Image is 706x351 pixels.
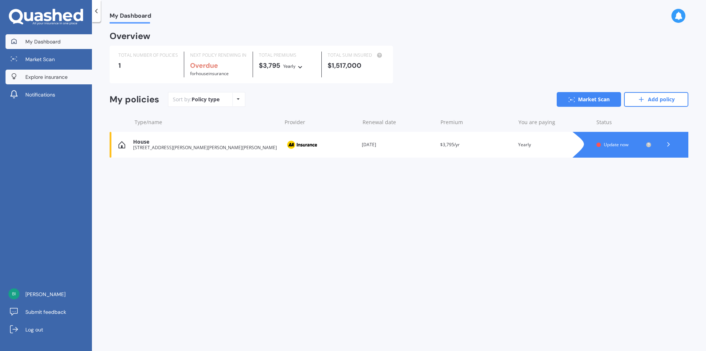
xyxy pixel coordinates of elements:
[110,32,150,40] div: Overview
[190,61,218,70] b: Overdue
[259,52,315,59] div: TOTAL PREMIUMS
[110,12,151,22] span: My Dashboard
[133,145,278,150] div: [STREET_ADDRESS][PERSON_NAME][PERSON_NAME][PERSON_NAME]
[363,119,435,126] div: Renewal date
[285,119,357,126] div: Provider
[6,70,92,84] a: Explore insurance
[6,322,92,337] a: Log out
[25,308,66,316] span: Submit feedback
[192,96,220,103] div: Policy type
[259,62,315,70] div: $3,795
[25,291,65,298] span: [PERSON_NAME]
[518,119,591,126] div: You are paying
[596,119,652,126] div: Status
[133,139,278,145] div: House
[624,92,688,107] a: Add policy
[6,34,92,49] a: My Dashboard
[283,63,296,70] div: Yearly
[173,96,220,103] div: Sort by:
[25,91,55,98] span: Notifications
[190,52,247,59] div: NEXT POLICY RENEWING IN
[441,119,513,126] div: Premium
[440,141,460,148] span: $3,795/yr
[328,52,384,59] div: TOTAL SUM INSURED
[6,287,92,302] a: [PERSON_NAME]
[118,52,178,59] div: TOTAL NUMBER OF POLICIES
[6,305,92,319] a: Submit feedback
[110,94,159,105] div: My policies
[362,141,434,148] div: [DATE]
[284,138,320,152] img: AA
[135,119,279,126] div: Type/name
[190,70,229,77] span: for House insurance
[25,56,55,63] span: Market Scan
[118,62,178,69] div: 1
[6,52,92,67] a: Market Scan
[6,87,92,102] a: Notifications
[118,141,125,148] img: House
[25,326,43,333] span: Log out
[25,38,61,45] span: My Dashboard
[604,141,628,148] span: Update now
[557,92,621,107] a: Market Scan
[8,288,19,299] img: 3f90aeb10585518dd08486b4c7181003
[328,62,384,69] div: $1,517,000
[25,73,68,81] span: Explore insurance
[518,141,591,148] div: Yearly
